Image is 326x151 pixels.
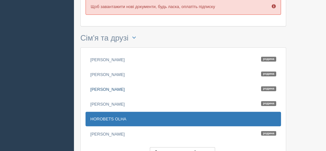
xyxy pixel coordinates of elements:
[86,67,281,81] a: [PERSON_NAME]Родина
[261,71,276,76] span: Родина
[86,127,281,141] a: [PERSON_NAME]Родина
[86,97,281,111] a: [PERSON_NAME]Родина
[86,52,281,67] a: [PERSON_NAME]Родина
[80,33,286,44] h3: Сім'я та друзі
[86,112,281,126] a: HOROBETS OLHA
[86,82,281,96] a: [PERSON_NAME]Родина
[261,131,276,136] span: Родина
[261,57,276,61] span: Родина
[261,86,276,91] span: Родина
[261,101,276,106] span: Родина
